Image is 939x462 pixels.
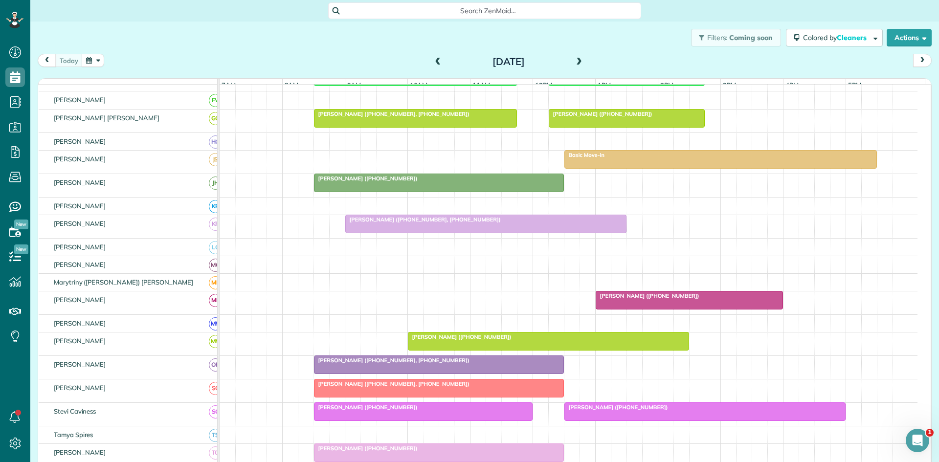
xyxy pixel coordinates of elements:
span: 1 [926,429,934,437]
span: New [14,220,28,229]
span: Cleaners [837,33,868,42]
span: GG [209,112,222,125]
span: 12pm [533,81,554,89]
span: [PERSON_NAME] [52,202,108,210]
span: [PERSON_NAME] ([PHONE_NUMBER]) [564,404,669,411]
span: 9am [345,81,363,89]
span: JH [209,176,222,190]
span: ME [209,276,222,289]
span: KR [209,200,222,213]
span: [PERSON_NAME] [52,296,108,304]
span: 4pm [783,81,801,89]
span: JS [209,153,222,166]
span: [PERSON_NAME] [52,96,108,104]
span: Tamya Spires [52,431,95,439]
span: [PERSON_NAME] [52,178,108,186]
span: [PERSON_NAME] [52,337,108,345]
h2: [DATE] [447,56,570,67]
span: [PERSON_NAME] ([PHONE_NUMBER]) [313,445,418,452]
button: Colored byCleaners [786,29,883,46]
span: OR [209,358,222,372]
span: [PERSON_NAME] [52,155,108,163]
span: MG [209,259,222,272]
span: [PERSON_NAME] [52,220,108,227]
span: Colored by [803,33,870,42]
span: MM [209,335,222,348]
span: [PERSON_NAME] [PERSON_NAME] [52,114,161,122]
span: [PERSON_NAME] ([PHONE_NUMBER], [PHONE_NUMBER]) [313,380,470,387]
span: Stevi Caviness [52,407,98,415]
span: 3pm [721,81,738,89]
span: HG [209,135,222,149]
span: [PERSON_NAME] ([PHONE_NUMBER]) [313,404,418,411]
span: 8am [283,81,301,89]
span: Filters: [707,33,728,42]
span: MM [209,317,222,330]
span: 7am [220,81,238,89]
span: ML [209,294,222,307]
span: Marytriny ([PERSON_NAME]) [PERSON_NAME] [52,278,195,286]
span: [PERSON_NAME] [52,319,108,327]
button: today [55,54,83,67]
span: 10am [408,81,430,89]
iframe: Intercom live chat [906,429,929,452]
span: Basic Move-in [564,152,605,158]
span: [PERSON_NAME] [52,261,108,268]
button: next [913,54,932,67]
span: Coming soon [729,33,773,42]
span: New [14,244,28,254]
span: [PERSON_NAME] ([PHONE_NUMBER], [PHONE_NUMBER]) [313,357,470,364]
span: FV [209,94,222,107]
span: [PERSON_NAME] [52,243,108,251]
span: [PERSON_NAME] [52,137,108,145]
span: [PERSON_NAME] [52,448,108,456]
span: [PERSON_NAME] [52,384,108,392]
span: [PERSON_NAME] ([PHONE_NUMBER]) [595,292,700,299]
span: KR [209,218,222,231]
span: TG [209,446,222,460]
span: 2pm [658,81,675,89]
span: [PERSON_NAME] ([PHONE_NUMBER], [PHONE_NUMBER]) [313,110,470,117]
span: [PERSON_NAME] ([PHONE_NUMBER]) [548,110,653,117]
span: SC [209,382,222,395]
span: [PERSON_NAME] ([PHONE_NUMBER]) [313,175,418,182]
span: 11am [470,81,492,89]
span: 5pm [846,81,863,89]
span: LC [209,241,222,254]
button: prev [38,54,56,67]
span: TS [209,429,222,442]
button: Actions [887,29,932,46]
span: [PERSON_NAME] ([PHONE_NUMBER]) [407,333,512,340]
span: 1pm [596,81,613,89]
span: [PERSON_NAME] ([PHONE_NUMBER], [PHONE_NUMBER]) [345,216,501,223]
span: [PERSON_NAME] [52,360,108,368]
span: SC [209,405,222,418]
